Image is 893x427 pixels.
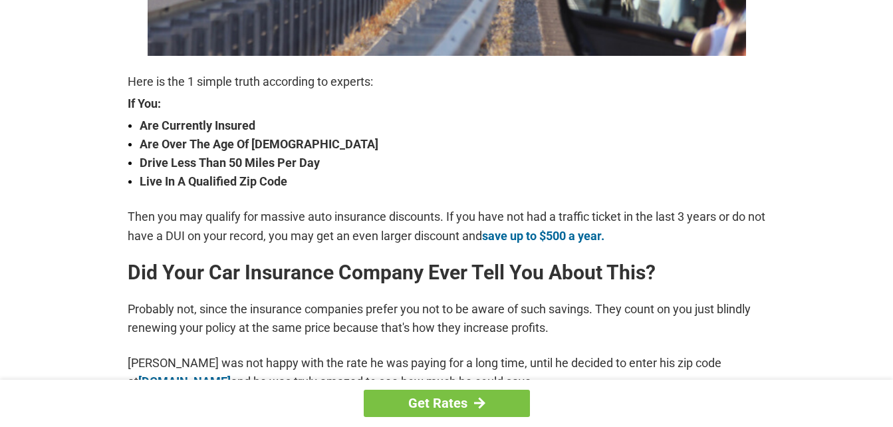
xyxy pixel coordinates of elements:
strong: If You: [128,98,766,110]
a: [DOMAIN_NAME] [138,374,231,388]
strong: Are Over The Age Of [DEMOGRAPHIC_DATA] [140,135,766,154]
a: Get Rates [364,390,530,417]
p: [PERSON_NAME] was not happy with the rate he was paying for a long time, until he decided to ente... [128,354,766,391]
p: Then you may qualify for massive auto insurance discounts. If you have not had a traffic ticket i... [128,208,766,245]
h2: Did Your Car Insurance Company Ever Tell You About This? [128,262,766,283]
strong: Drive Less Than 50 Miles Per Day [140,154,766,172]
strong: Live In A Qualified Zip Code [140,172,766,191]
p: Probably not, since the insurance companies prefer you not to be aware of such savings. They coun... [128,300,766,337]
a: save up to $500 a year. [482,229,604,243]
p: Here is the 1 simple truth according to experts: [128,72,766,91]
strong: Are Currently Insured [140,116,766,135]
